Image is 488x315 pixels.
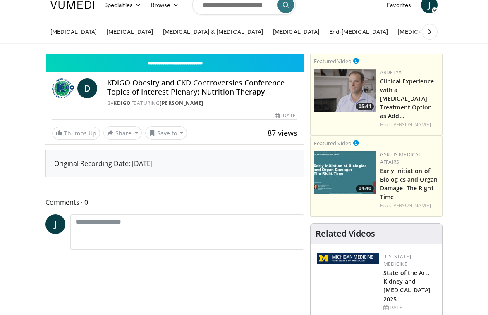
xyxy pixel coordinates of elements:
a: [PERSON_NAME] [160,99,203,107]
small: Featured Video [314,140,352,147]
img: 936b65e8-beaf-482e-be8f-62eeafe87c20.png.150x105_q85_crop-smart_upscale.png [314,69,376,112]
div: By FEATURING [107,99,297,107]
a: J [45,214,65,234]
a: [MEDICAL_DATA] [102,24,158,40]
h4: KDIGO Obesity and CKD Controversies Conference Topics of Interest Plenary: Nutrition Therapy [107,78,297,96]
div: Original Recording Date: [DATE] [54,159,295,168]
button: Share [103,126,142,140]
span: 04:40 [356,185,374,192]
img: KDIGO [52,78,74,98]
div: Feat. [380,202,439,209]
small: Featured Video [314,57,352,65]
a: End-[MEDICAL_DATA] [324,24,393,40]
a: [PERSON_NAME] [391,202,431,209]
span: 05:41 [356,103,374,110]
a: [US_STATE] Medicine [383,253,411,268]
a: Thumbs Up [52,127,100,140]
a: [MEDICAL_DATA] [45,24,102,40]
a: [MEDICAL_DATA] [393,24,449,40]
img: VuMedi Logo [50,1,94,9]
div: [DATE] [275,112,297,119]
a: 05:41 [314,69,376,112]
a: [PERSON_NAME] [391,121,431,128]
a: [MEDICAL_DATA] [268,24,324,40]
a: Ardelyx [380,69,402,76]
a: 04:40 [314,151,376,194]
a: GSK US Medical Affairs [380,151,421,166]
img: 5ed80e7a-0811-4ad9-9c3a-04de684f05f4.png.150x105_q85_autocrop_double_scale_upscale_version-0.2.png [317,253,379,264]
a: [MEDICAL_DATA] & [MEDICAL_DATA] [158,24,268,40]
button: Save to [145,126,187,140]
h4: Related Videos [316,229,375,239]
span: Comments 0 [45,197,304,208]
div: [DATE] [383,304,435,311]
a: Clinical Experience with a [MEDICAL_DATA] Treatment Option as Add… [380,77,434,120]
a: D [77,78,97,98]
img: b4d418dc-94e0-46e0-a7ce-92c3a6187fbe.png.150x105_q85_crop-smart_upscale.jpg [314,151,376,194]
div: Feat. [380,121,439,128]
a: Early Initiation of Biologics and Organ Damage: The Right Time [380,167,438,201]
a: KDIGO [113,99,131,107]
a: State of the Art: Kidney and [MEDICAL_DATA] 2025 [383,269,431,303]
span: 87 views [268,128,297,138]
